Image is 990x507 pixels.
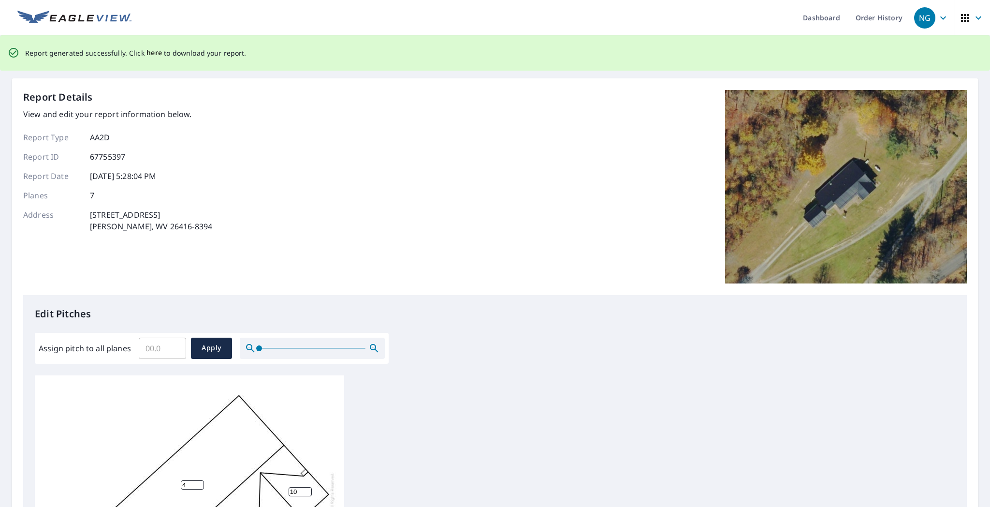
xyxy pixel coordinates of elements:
[90,190,94,201] p: 7
[23,209,81,232] p: Address
[199,342,224,354] span: Apply
[23,151,81,163] p: Report ID
[23,90,93,104] p: Report Details
[35,307,955,321] p: Edit Pitches
[23,170,81,182] p: Report Date
[90,151,125,163] p: 67755397
[90,170,157,182] p: [DATE] 5:28:04 PM
[914,7,935,29] div: NG
[23,190,81,201] p: Planes
[146,47,162,59] button: here
[39,343,131,354] label: Assign pitch to all planes
[191,338,232,359] button: Apply
[139,335,186,362] input: 00.0
[90,132,110,143] p: AA2D
[17,11,131,25] img: EV Logo
[23,108,212,120] p: View and edit your report information below.
[725,90,967,283] img: Top image
[25,47,247,59] p: Report generated successfully. Click to download your report.
[23,132,81,143] p: Report Type
[90,209,212,232] p: [STREET_ADDRESS] [PERSON_NAME], WV 26416-8394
